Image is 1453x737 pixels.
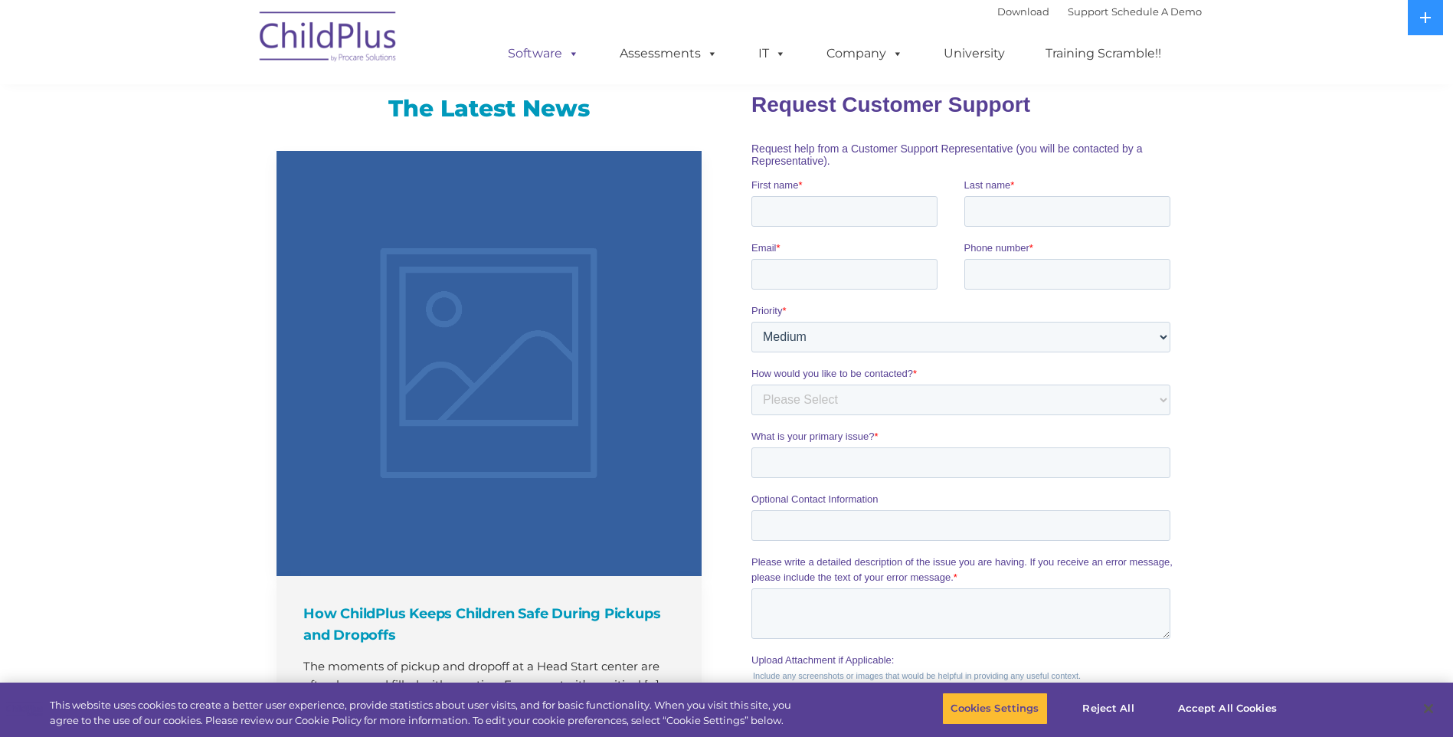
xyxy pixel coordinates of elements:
h3: The Latest News [277,93,702,124]
font: | [997,5,1202,18]
a: Company [811,38,918,69]
a: University [928,38,1020,69]
button: Close [1412,692,1445,726]
button: Reject All [1061,693,1157,725]
button: Cookies Settings [942,693,1047,725]
a: Download [997,5,1049,18]
a: Software [493,38,594,69]
a: Schedule A Demo [1111,5,1202,18]
p: The moments of pickup and dropoff at a Head Start center are often busy and filled with emotion. ... [303,657,679,694]
div: This website uses cookies to create a better user experience, provide statistics about user visit... [50,698,799,728]
a: Training Scramble!! [1030,38,1176,69]
button: Accept All Cookies [1170,693,1285,725]
a: Support [1068,5,1108,18]
h4: How ChildPlus Keeps Children Safe During Pickups and Dropoffs [303,603,679,646]
a: IT [743,38,801,69]
a: Assessments [604,38,733,69]
img: ChildPlus by Procare Solutions [252,1,405,77]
